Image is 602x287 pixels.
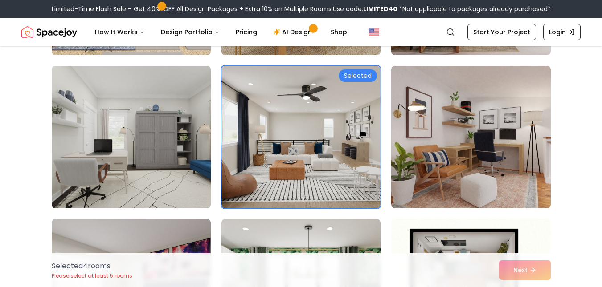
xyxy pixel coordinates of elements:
[266,23,322,41] a: AI Design
[391,66,550,208] img: Room room-18
[333,4,397,13] span: Use code:
[48,62,215,212] img: Room room-16
[88,23,354,41] nav: Main
[229,23,264,41] a: Pricing
[467,24,536,40] a: Start Your Project
[369,27,379,37] img: United States
[52,4,551,13] div: Limited-Time Flash Sale – Get 40% OFF All Design Packages + Extra 10% on Multiple Rooms.
[21,23,77,41] img: Spacejoy Logo
[154,23,227,41] button: Design Portfolio
[88,23,152,41] button: How It Works
[339,69,377,82] div: Selected
[21,18,581,46] nav: Global
[221,66,381,208] img: Room room-17
[324,23,354,41] a: Shop
[52,261,132,271] p: Selected 4 room s
[363,4,397,13] b: LIMITED40
[543,24,581,40] a: Login
[52,272,132,279] p: Please select at least 5 rooms
[21,23,77,41] a: Spacejoy
[397,4,551,13] span: *Not applicable to packages already purchased*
